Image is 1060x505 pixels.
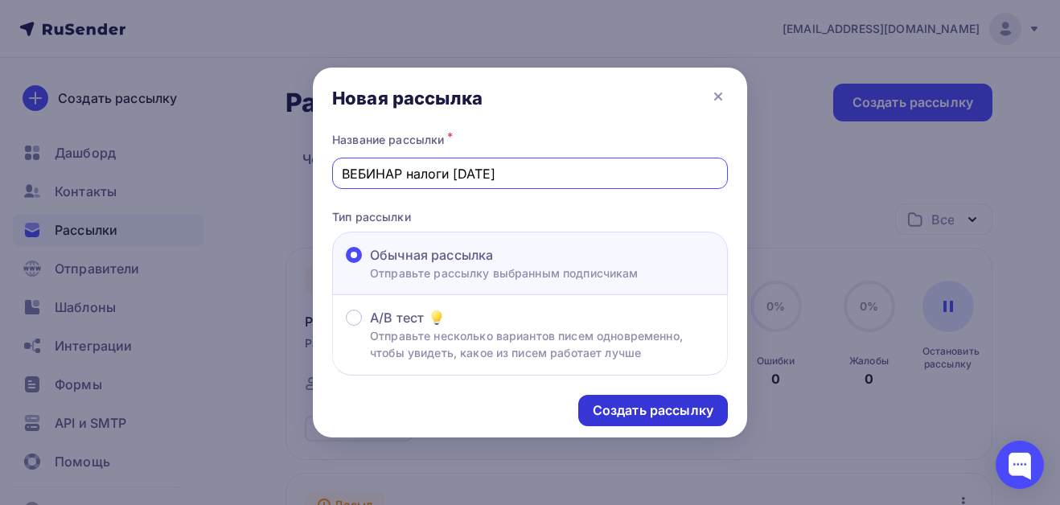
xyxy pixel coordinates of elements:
[370,327,714,361] p: Отправьте несколько вариантов писем одновременно, чтобы увидеть, какое из писем работает лучше
[332,87,483,109] div: Новая рассылка
[332,129,728,151] div: Название рассылки
[342,164,719,183] input: Придумайте название рассылки
[370,265,639,281] p: Отправьте рассылку выбранным подписчикам
[593,401,713,420] div: Создать рассылку
[370,245,493,265] span: Обычная рассылка
[370,308,424,327] span: A/B тест
[332,208,728,225] p: Тип рассылки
